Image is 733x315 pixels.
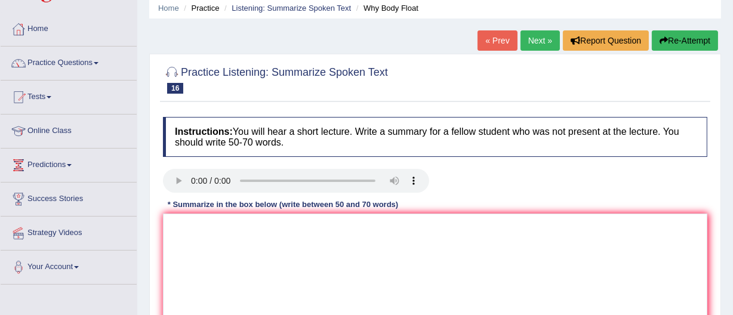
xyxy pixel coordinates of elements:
a: Success Stories [1,183,137,212]
li: Why Body Float [353,2,418,14]
a: Next » [521,30,560,51]
a: Home [1,13,137,42]
button: Report Question [563,30,649,51]
a: Practice Questions [1,47,137,76]
a: Listening: Summarize Spoken Text [232,4,351,13]
h4: You will hear a short lecture. Write a summary for a fellow student who was not present at the le... [163,117,707,157]
a: Strategy Videos [1,217,137,246]
button: Re-Attempt [652,30,718,51]
h2: Practice Listening: Summarize Spoken Text [163,64,388,94]
div: * Summarize in the box below (write between 50 and 70 words) [163,199,403,210]
a: Tests [1,81,137,110]
span: 16 [167,83,183,94]
b: Instructions: [175,126,233,137]
a: Your Account [1,251,137,280]
a: Online Class [1,115,137,144]
a: Predictions [1,149,137,178]
a: « Prev [478,30,517,51]
li: Practice [181,2,219,14]
a: Home [158,4,179,13]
